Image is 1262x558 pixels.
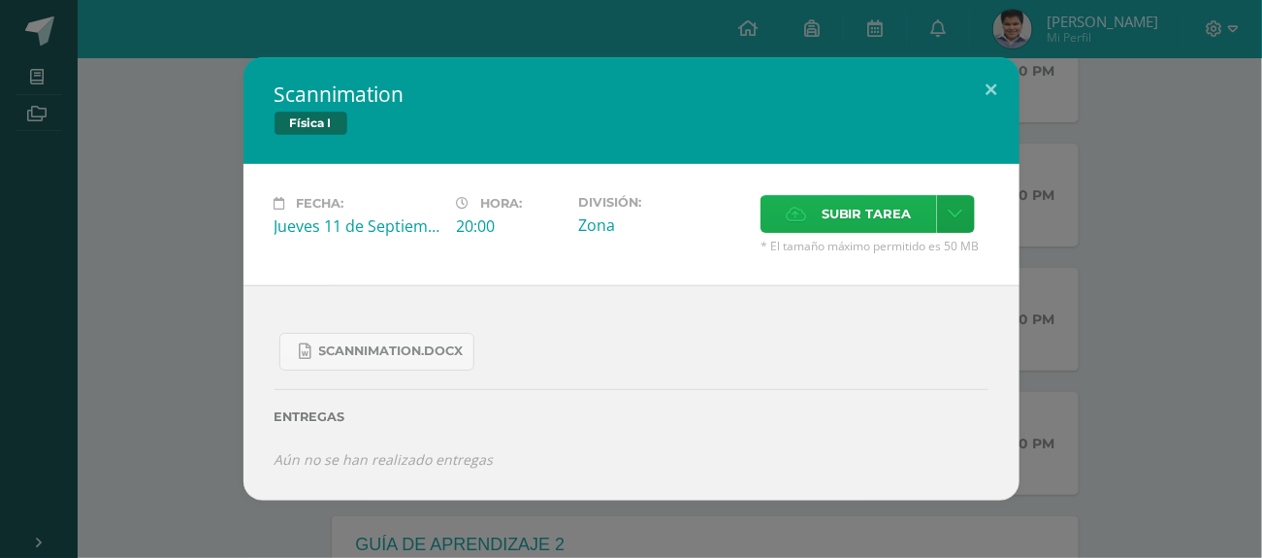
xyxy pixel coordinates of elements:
[319,344,464,359] span: Scannimation.docx
[760,238,988,254] span: * El tamaño máximo permitido es 50 MB
[578,214,745,236] div: Zona
[279,333,474,371] a: Scannimation.docx
[964,57,1019,123] button: Close (Esc)
[275,410,988,424] label: Entregas
[822,196,912,232] span: Subir tarea
[275,215,441,237] div: Jueves 11 de Septiembre
[275,81,988,108] h2: Scannimation
[578,195,745,210] label: División:
[457,215,563,237] div: 20:00
[297,196,344,211] span: Fecha:
[275,112,347,135] span: Física I
[275,450,494,469] i: Aún no se han realizado entregas
[481,196,523,211] span: Hora:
